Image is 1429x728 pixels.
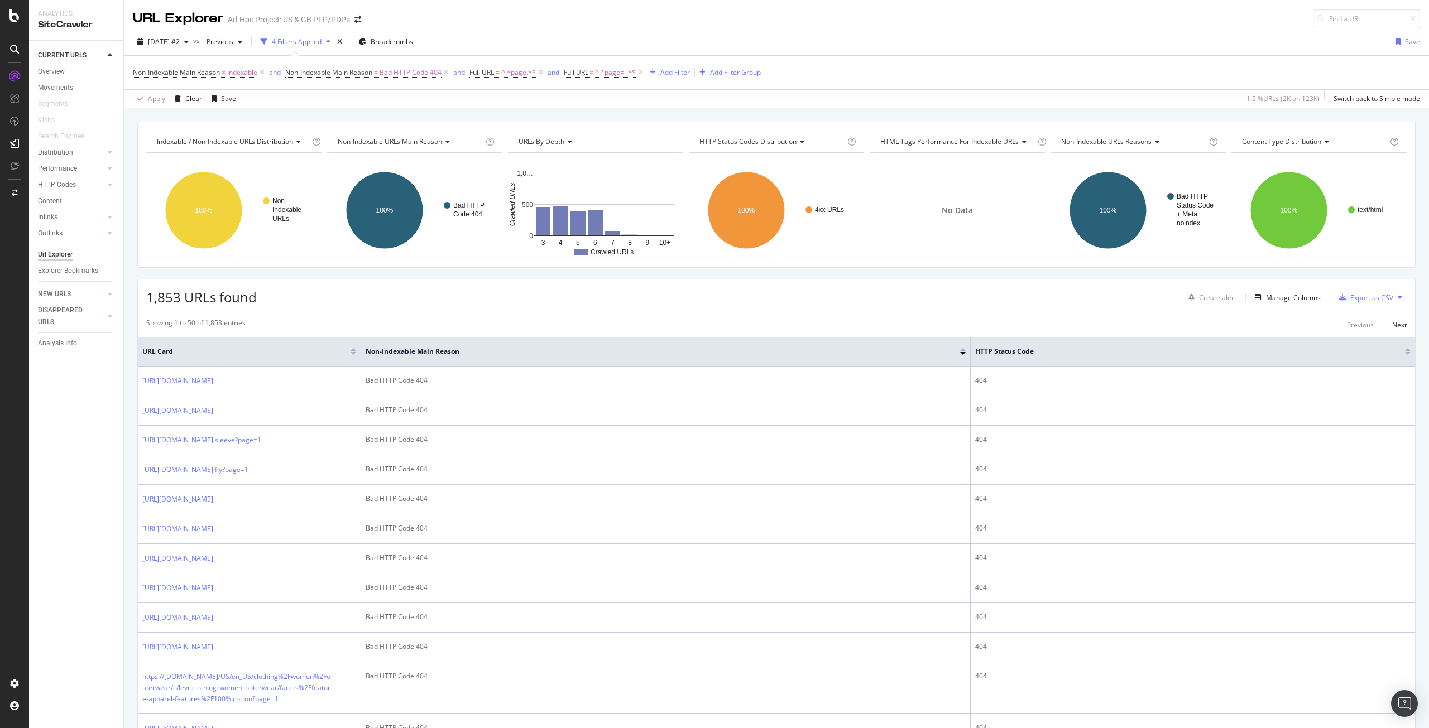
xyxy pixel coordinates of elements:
div: Overview [38,66,65,78]
div: 404 [975,405,1411,415]
div: Bad HTTP Code 404 [366,435,966,445]
h4: Non-Indexable URLs Reasons [1059,133,1207,151]
div: DISAPPEARED URLS [38,305,94,328]
button: Next [1392,318,1407,331]
div: and [269,68,281,77]
span: Full URL [564,68,588,77]
span: Non-Indexable URLs Main Reason [338,137,442,146]
text: Code 404 [453,210,482,218]
div: Bad HTTP Code 404 [366,582,966,592]
text: URLs [272,215,289,223]
text: 7 [611,239,615,247]
div: Url Explorer [38,249,73,261]
a: [URL][DOMAIN_NAME] [142,612,213,623]
div: Save [221,94,236,103]
button: and [269,67,281,78]
span: No Data [942,205,973,216]
div: Export as CSV [1350,293,1393,302]
a: Inlinks [38,211,104,223]
span: ≠ [590,68,594,77]
h4: Content Type Distribution [1240,133,1388,151]
a: Overview [38,66,116,78]
div: A chart. [508,162,682,259]
div: 404 [975,494,1411,504]
a: HTTP Codes [38,179,104,191]
div: CURRENT URLS [38,50,87,61]
div: and [453,68,465,77]
div: 404 [975,582,1411,592]
div: Bad HTTP Code 404 [366,612,966,622]
text: Bad HTTP [453,201,485,209]
a: Analysis Info [38,338,116,349]
div: Save [1405,37,1420,46]
span: Non-Indexable Main Reason [366,346,943,356]
button: Add Filter Group [695,66,761,79]
a: [URL][DOMAIN_NAME] sleeve?page=1 [142,435,261,446]
div: Analysis Info [38,338,77,349]
button: Clear [170,90,202,108]
div: Showing 1 to 50 of 1,853 entries [146,318,246,331]
a: [URL][DOMAIN_NAME] [142,582,213,594]
div: Ad-Hoc Project: US & GB PLP/PDPs [228,14,350,25]
span: Bad HTTP Code 404 [380,65,442,80]
h4: Non-Indexable URLs Main Reason [335,133,483,151]
div: 404 [975,553,1411,563]
a: [URL][DOMAIN_NAME] [142,375,213,387]
text: + Meta [1177,210,1197,218]
div: Analytics [38,9,114,18]
div: 404 [975,523,1411,533]
a: [URL][DOMAIN_NAME] fly?page=1 [142,464,248,475]
a: Url Explorer [38,249,116,261]
a: Search Engines [38,131,95,142]
div: Bad HTTP Code 404 [366,494,966,504]
text: Status Code [1177,201,1214,209]
span: Non-Indexable Main Reason [133,68,220,77]
a: Content [38,195,116,207]
div: Search Engines [38,131,84,142]
div: Bad HTTP Code 404 [366,523,966,533]
h4: URLs by Depth [516,133,673,151]
button: Previous [1347,318,1374,331]
span: Content Type Distribution [1242,137,1321,146]
span: = [496,68,500,77]
div: Bad HTTP Code 404 [366,642,966,652]
span: Previous [202,37,233,46]
span: ≠ [222,68,226,77]
a: [URL][DOMAIN_NAME] [142,494,213,505]
text: 8 [628,239,632,247]
a: [URL][DOMAIN_NAME] [142,405,213,416]
div: 404 [975,375,1411,385]
span: HTTP Status Code [975,346,1388,356]
h4: HTTP Status Codes Distribution [697,133,845,151]
div: Switch back to Simple mode [1334,94,1420,103]
text: 9 [645,239,649,247]
a: Segments [38,98,79,110]
h4: Indexable / Non-Indexable URLs Distribution [155,133,310,151]
button: and [453,67,465,78]
div: Bad HTTP Code 404 [366,464,966,474]
button: Breadcrumbs [354,33,418,51]
a: [URL][DOMAIN_NAME] [142,642,213,653]
text: 100% [1099,206,1116,214]
button: Manage Columns [1250,291,1321,304]
div: Previous [1347,320,1374,330]
div: Distribution [38,147,73,158]
text: 4xx URLs [815,206,844,214]
span: Indexable [227,65,257,80]
text: Crawled URLs [509,183,516,226]
text: 100% [737,206,755,214]
text: 500 [522,201,533,209]
text: Non- [272,197,287,205]
text: Indexable [272,206,301,214]
svg: A chart. [1231,162,1406,259]
text: 3 [541,239,545,247]
svg: A chart. [1051,162,1225,259]
div: 4 Filters Applied [272,37,322,46]
text: Crawled URLs [591,248,634,256]
span: Full URL [469,68,494,77]
svg: A chart. [146,162,320,259]
button: Switch back to Simple mode [1329,90,1420,108]
a: Outlinks [38,228,104,239]
text: 100% [1280,206,1297,214]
